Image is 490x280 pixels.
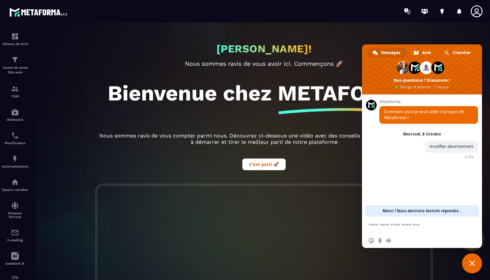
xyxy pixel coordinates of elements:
[430,144,473,149] span: modifier abonnement
[2,262,28,265] p: Assistant IA
[2,150,28,173] a: automationsautomationsAutomatisations
[2,94,28,98] p: CRM
[381,48,400,58] span: Messages
[11,131,19,139] img: scheduler
[2,173,28,197] a: automationsautomationsEspace membre
[369,222,461,228] textarea: Entrez votre message...
[216,42,312,55] h2: [PERSON_NAME]!
[383,205,462,217] span: Merci ! Nous devrions bientôt répondre...
[2,118,28,121] p: Webinaire
[367,48,407,58] div: Messages
[469,154,473,159] span: Lu
[2,224,28,247] a: emailemailE-mailing
[386,238,391,243] span: Message audio
[2,247,28,270] a: Assistant IA
[2,42,28,46] p: Tableau de bord
[108,80,420,106] h1: Bienvenue chez METAFORMA!
[11,32,19,40] img: formation
[242,161,286,167] a: C’est parti 🚀
[438,48,477,58] div: Chercher
[403,132,441,136] div: Mercredi, 8 Octobre
[2,126,28,150] a: schedulerschedulerPlanificateur
[2,141,28,145] p: Planificateur
[11,108,19,116] img: automations
[453,48,471,58] span: Chercher
[97,60,431,67] p: Nous sommes ravis de vous avoir ici. Commençons 🚀
[11,85,19,93] img: formation
[11,202,19,210] img: social-network
[377,238,383,243] span: Envoyer un fichier
[2,188,28,192] p: Espace membre
[369,238,374,243] span: Insérer un emoji
[2,165,28,168] p: Automatisations
[11,56,19,64] img: formation
[408,48,438,58] div: Aide
[2,51,28,80] a: formationformationTunnel de vente Site web
[2,27,28,51] a: formationformationTableau de bord
[97,132,431,145] p: Nous sommes ravis de vous compter parmi nous. Découvrez ci-dessous une vidéo avec des conseils pr...
[11,178,19,186] img: automations
[11,229,19,237] img: email
[2,103,28,126] a: automationsautomationsWebinaire
[2,65,28,75] p: Tunnel de vente Site web
[2,211,28,219] p: Réseaux Sociaux
[422,48,431,58] span: Aide
[2,197,28,224] a: social-networksocial-networkRéseaux Sociaux
[242,159,286,170] button: C’est parti 🚀
[384,109,464,120] span: Comment puis-je vous aider à propos de Metaforma ?
[11,155,19,163] img: automations
[2,238,28,242] p: E-mailing
[9,6,69,18] img: logo
[379,99,478,104] span: Metaforma
[462,253,482,273] div: Fermer le chat
[2,80,28,103] a: formationformationCRM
